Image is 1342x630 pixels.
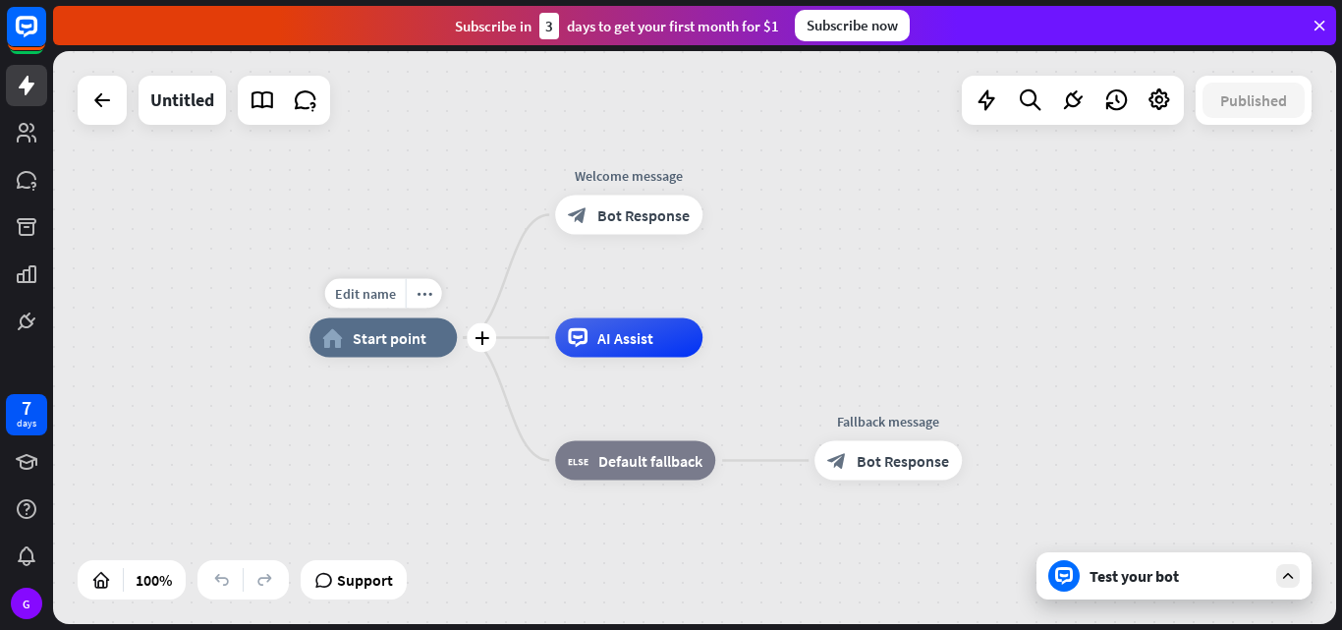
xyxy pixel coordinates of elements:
[455,13,779,39] div: Subscribe in days to get your first month for $1
[568,451,588,471] i: block_fallback
[568,205,587,225] i: block_bot_response
[540,166,717,186] div: Welcome message
[353,328,426,348] span: Start point
[16,8,75,67] button: Open LiveChat chat widget
[857,451,949,471] span: Bot Response
[597,205,690,225] span: Bot Response
[1090,566,1266,586] div: Test your bot
[322,328,343,348] i: home_2
[598,451,702,471] span: Default fallback
[800,412,977,431] div: Fallback message
[597,328,653,348] span: AI Assist
[17,417,36,430] div: days
[417,286,432,301] i: more_horiz
[827,451,847,471] i: block_bot_response
[130,564,178,596] div: 100%
[475,331,489,345] i: plus
[11,588,42,619] div: G
[6,394,47,435] a: 7 days
[1202,83,1305,118] button: Published
[22,399,31,417] div: 7
[335,285,396,303] span: Edit name
[337,564,393,596] span: Support
[795,10,910,41] div: Subscribe now
[539,13,559,39] div: 3
[150,76,214,125] div: Untitled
